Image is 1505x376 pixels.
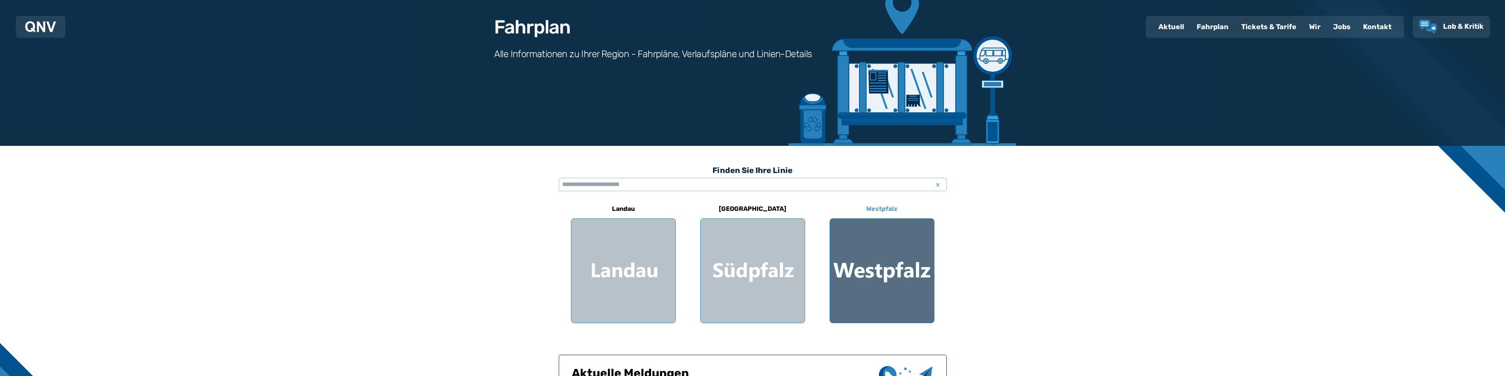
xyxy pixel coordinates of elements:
h6: [GEOGRAPHIC_DATA] [716,203,789,215]
a: Wir [1303,17,1327,37]
h1: Fahrplan [494,18,571,37]
h6: Westpfalz [863,203,901,215]
h6: Landau [609,203,638,215]
a: Westpfalz Region Westpfalz [830,199,934,323]
a: Fahrplan [1190,17,1235,37]
a: [GEOGRAPHIC_DATA] Region Südpfalz [700,199,805,323]
a: Lob & Kritik [1419,20,1484,34]
img: QNV Logo [25,21,56,32]
h3: Finden Sie Ihre Linie [559,162,947,179]
a: Landau Region Landau [571,199,676,323]
a: Aktuell [1152,17,1190,37]
a: QNV Logo [25,19,56,35]
a: Jobs [1327,17,1357,37]
a: Tickets & Tarife [1235,17,1303,37]
span: x [932,180,944,189]
h3: Alle Informationen zu Ihrer Region - Fahrpläne, Verlaufspläne und Linien-Details [494,48,812,60]
span: Lob & Kritik [1443,22,1484,31]
a: Kontakt [1357,17,1398,37]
